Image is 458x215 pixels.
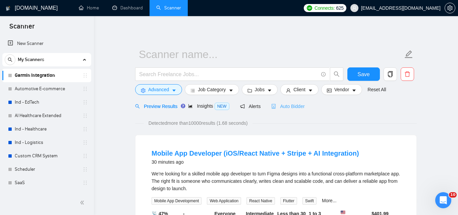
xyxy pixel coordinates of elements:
[82,73,88,78] span: holder
[190,88,195,93] span: bars
[322,198,337,203] a: More...
[357,70,369,78] span: Save
[2,37,91,50] li: New Scanner
[82,153,88,159] span: holder
[15,136,78,149] a: Ind - Logistics
[307,5,312,11] img: upwork-logo.png
[280,197,297,205] span: Flutter
[4,21,40,36] span: Scanner
[336,4,343,12] span: 625
[271,104,276,109] span: robot
[141,88,146,93] span: setting
[207,197,241,205] span: Web Application
[152,197,202,205] span: Mobile App Development
[240,104,245,109] span: notification
[435,192,451,208] iframe: Intercom live chat
[352,6,357,10] span: user
[280,84,319,95] button: userClientcaret-down
[139,70,318,78] input: Search Freelance Jobs...
[314,4,335,12] span: Connects:
[240,104,261,109] span: Alerts
[215,103,229,110] span: NEW
[445,3,455,13] button: setting
[384,67,397,81] button: copy
[82,167,88,172] span: holder
[148,86,169,93] span: Advanced
[334,86,349,93] span: Vendor
[144,119,252,127] span: Detected more than 10000 results (1.68 seconds)
[152,170,400,192] div: We’re looking for a skilled mobile app developer to turn Figma designs into a functional cross-pl...
[341,210,345,215] img: 🇺🇸
[15,176,78,190] a: SaaS
[330,71,343,77] span: search
[384,71,397,77] span: copy
[327,88,332,93] span: idcard
[401,71,414,77] span: delete
[135,104,140,109] span: search
[15,149,78,163] a: Custom CRM System
[82,86,88,92] span: holder
[15,122,78,136] a: Ind - Healthcare
[82,126,88,132] span: holder
[347,67,380,81] button: Save
[172,88,176,93] span: caret-down
[330,67,343,81] button: search
[15,109,78,122] a: AI Healthcare Extended
[8,37,86,50] a: New Scanner
[18,53,44,66] span: My Scanners
[242,84,278,95] button: folderJobscaret-down
[302,197,317,205] span: Swift
[135,104,177,109] span: Preview Results
[188,104,193,108] span: area-chart
[152,150,359,157] a: Mobile App Developer (iOS/React Native + Stripe + AI Integration)
[401,67,414,81] button: delete
[449,192,457,198] span: 10
[15,163,78,176] a: Scheduler
[135,84,182,95] button: settingAdvancedcaret-down
[15,82,78,96] a: Automotive E-commerce
[80,199,87,206] span: double-left
[15,96,78,109] a: Ind - EdTech
[188,103,229,109] span: Insights
[82,100,88,105] span: holder
[180,103,186,109] div: Tooltip anchor
[5,57,15,62] span: search
[229,88,233,93] span: caret-down
[6,3,10,14] img: logo
[321,72,326,76] span: info-circle
[352,88,356,93] span: caret-down
[293,86,305,93] span: Client
[445,5,455,11] a: setting
[79,5,99,11] a: homeHome
[367,86,386,93] a: Reset All
[5,54,15,65] button: search
[198,86,226,93] span: Job Category
[308,88,313,93] span: caret-down
[185,84,239,95] button: barsJob Categorycaret-down
[247,88,252,93] span: folder
[255,86,265,93] span: Jobs
[246,197,275,205] span: React Native
[82,180,88,185] span: holder
[112,5,143,11] a: dashboardDashboard
[152,158,359,166] div: 30 minutes ago
[286,88,291,93] span: user
[15,190,78,203] a: Ind - E-commerce
[156,5,181,11] a: searchScanner
[82,113,88,118] span: holder
[404,50,413,59] span: edit
[15,69,78,82] a: Garmin Integration
[139,46,403,63] input: Scanner name...
[271,104,304,109] span: Auto Bidder
[321,84,362,95] button: idcardVendorcaret-down
[267,88,272,93] span: caret-down
[82,140,88,145] span: holder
